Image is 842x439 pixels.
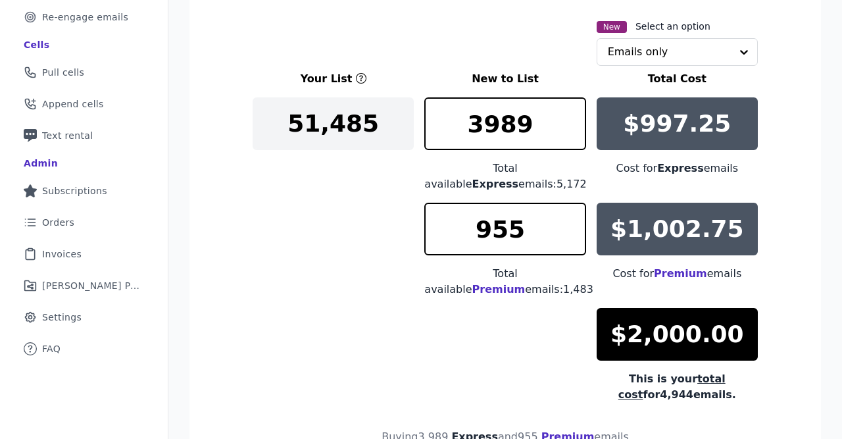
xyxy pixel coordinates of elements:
a: Append cells [11,90,157,118]
h3: Your List [301,71,353,87]
span: [PERSON_NAME] Performance [42,279,141,292]
p: 51,485 [287,111,379,137]
p: $2,000.00 [610,321,744,348]
div: Total available emails: 1,483 [424,266,585,297]
a: Re-engage emails [11,3,157,32]
div: Admin [24,157,58,170]
label: Select an option [635,20,710,33]
span: Invoices [42,247,82,261]
h3: Total Cost [597,71,758,87]
span: Append cells [42,97,104,111]
div: Cost for emails [597,161,758,176]
span: Premium [654,267,707,280]
a: Subscriptions [11,176,157,205]
a: Orders [11,208,157,237]
span: New [597,21,627,33]
a: Pull cells [11,58,157,87]
div: This is your for 4,944 emails. [597,371,758,403]
span: FAQ [42,342,61,355]
span: Express [657,162,704,174]
span: Pull cells [42,66,84,79]
a: Text rental [11,121,157,150]
span: Express [472,178,519,190]
p: $997.25 [623,111,731,137]
span: Premium [472,283,526,296]
span: Re-engage emails [42,11,128,24]
a: Invoices [11,240,157,269]
div: Cells [24,38,49,51]
a: Settings [11,303,157,332]
span: Text rental [42,129,93,142]
span: Settings [42,311,82,324]
span: Subscriptions [42,184,107,197]
a: FAQ [11,334,157,363]
p: $1,002.75 [610,216,744,242]
div: Total available emails: 5,172 [424,161,585,192]
h3: New to List [424,71,585,87]
div: Cost for emails [597,266,758,282]
span: Orders [42,216,74,229]
a: [PERSON_NAME] Performance [11,271,157,300]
